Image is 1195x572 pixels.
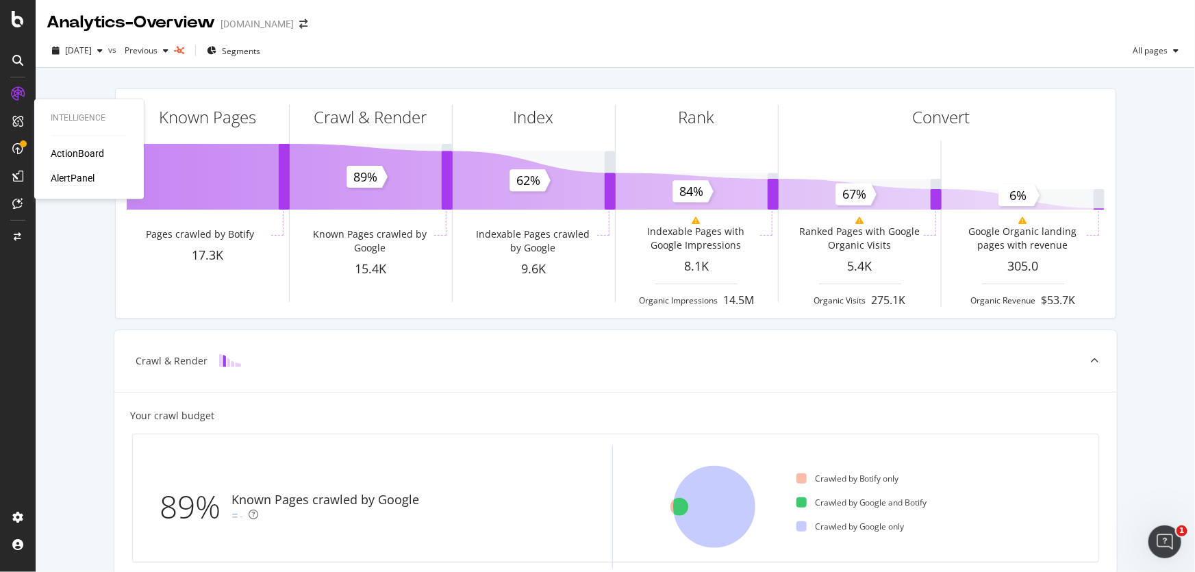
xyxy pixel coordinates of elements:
[1127,45,1168,56] span: All pages
[51,113,127,125] div: Intelligence
[221,17,294,31] div: [DOMAIN_NAME]
[119,45,158,56] span: Previous
[51,172,95,186] a: AlertPanel
[472,227,594,255] div: Indexable Pages crawled by Google
[299,19,307,29] div: arrow-right-arrow-left
[127,247,289,264] div: 17.3K
[65,45,92,56] span: 2025 Sep. 25th
[796,497,927,508] div: Crawled by Google and Botify
[679,105,715,129] div: Rank
[108,44,119,55] span: vs
[796,521,905,532] div: Crawled by Google only
[616,258,778,275] div: 8.1K
[796,473,899,484] div: Crawled by Botify only
[159,105,256,129] div: Known Pages
[131,409,215,423] div: Your crawl budget
[136,354,208,368] div: Crawl & Render
[146,227,254,241] div: Pages crawled by Botify
[240,509,244,523] div: -
[160,484,232,530] div: 89%
[232,514,238,518] img: Equal
[723,293,754,308] div: 14.5M
[51,147,104,161] a: ActionBoard
[47,11,215,34] div: Analytics - Overview
[514,105,554,129] div: Index
[201,40,266,62] button: Segments
[314,105,427,129] div: Crawl & Render
[1127,40,1184,62] button: All pages
[119,40,174,62] button: Previous
[290,260,452,278] div: 15.4K
[309,227,431,255] div: Known Pages crawled by Google
[232,491,420,509] div: Known Pages crawled by Google
[222,45,260,57] span: Segments
[453,260,615,278] div: 9.6K
[47,40,108,62] button: [DATE]
[219,354,241,367] img: block-icon
[1148,525,1181,558] iframe: Intercom live chat
[639,295,718,306] div: Organic Impressions
[635,225,757,252] div: Indexable Pages with Google Impressions
[1177,525,1187,536] span: 1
